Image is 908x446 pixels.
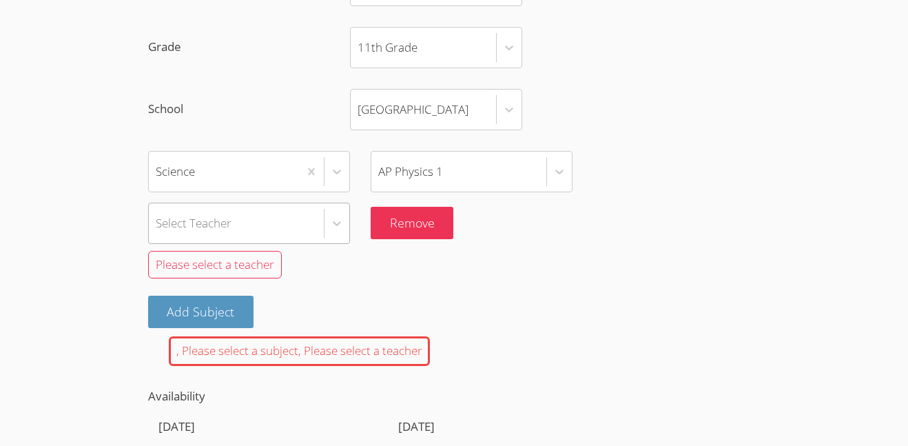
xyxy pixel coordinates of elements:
[358,99,468,119] div: [GEOGRAPHIC_DATA]
[158,418,378,436] h4: [DATE]
[148,37,350,57] span: Grade
[148,388,205,404] span: Availability
[398,418,617,436] h4: [DATE]
[358,32,359,63] input: Grade11th Grade
[148,99,350,119] span: School
[358,37,417,57] div: 11th Grade
[156,213,231,233] div: Select Teacher
[156,161,195,181] div: Science
[169,336,430,366] div: , Please select a subject, Please select a teacher
[378,161,443,181] div: AP Physics 1
[371,207,454,239] button: Remove
[148,296,254,328] button: Add Subject
[156,256,274,272] span: Please select a teacher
